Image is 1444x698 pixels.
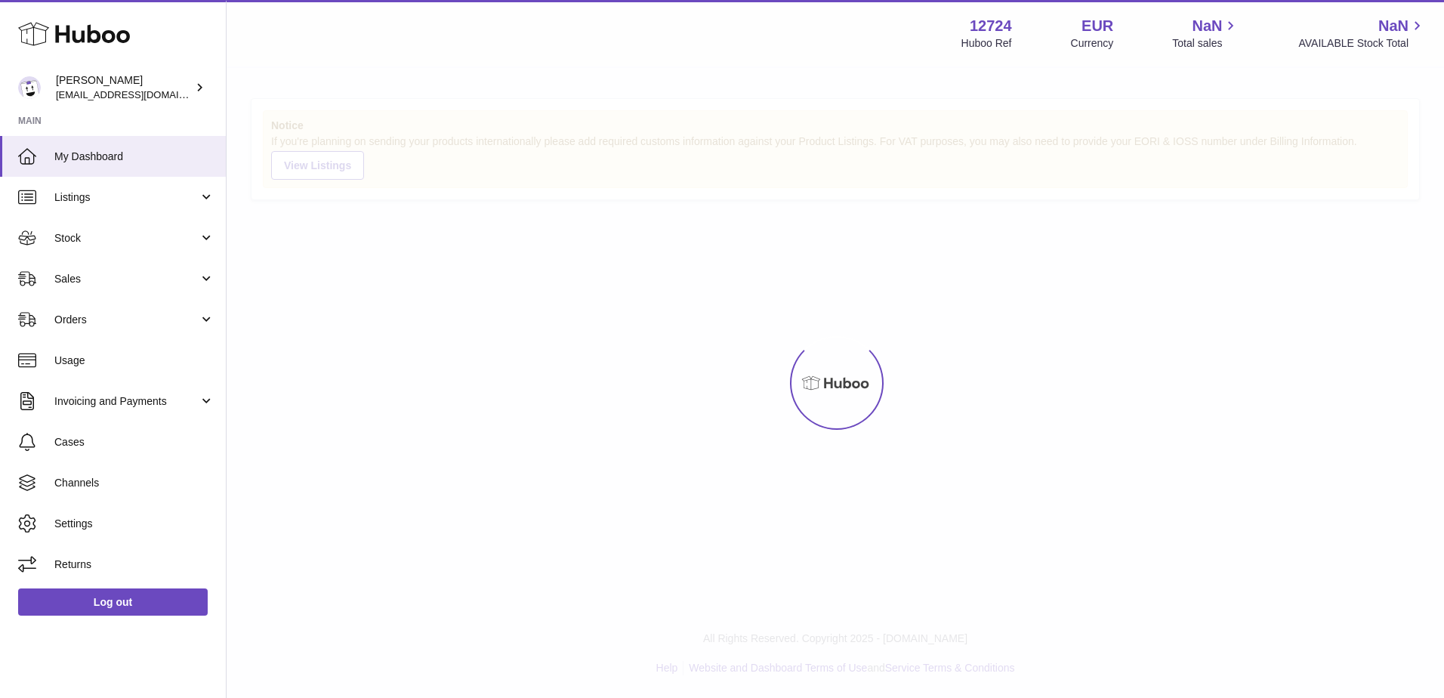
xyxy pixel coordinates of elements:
span: Returns [54,557,214,572]
span: Stock [54,231,199,246]
span: Sales [54,272,199,286]
span: NaN [1378,16,1409,36]
div: Huboo Ref [961,36,1012,51]
span: NaN [1192,16,1222,36]
span: AVAILABLE Stock Total [1298,36,1426,51]
span: Listings [54,190,199,205]
span: Orders [54,313,199,327]
span: Invoicing and Payments [54,394,199,409]
div: [PERSON_NAME] [56,73,192,102]
span: Total sales [1172,36,1239,51]
span: [EMAIL_ADDRESS][DOMAIN_NAME] [56,88,222,100]
span: Settings [54,517,214,531]
img: internalAdmin-12724@internal.huboo.com [18,76,41,99]
span: Usage [54,354,214,368]
span: Channels [54,476,214,490]
span: My Dashboard [54,150,214,164]
a: NaN Total sales [1172,16,1239,51]
strong: EUR [1081,16,1113,36]
strong: 12724 [970,16,1012,36]
a: NaN AVAILABLE Stock Total [1298,16,1426,51]
div: Currency [1071,36,1114,51]
span: Cases [54,435,214,449]
a: Log out [18,588,208,616]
